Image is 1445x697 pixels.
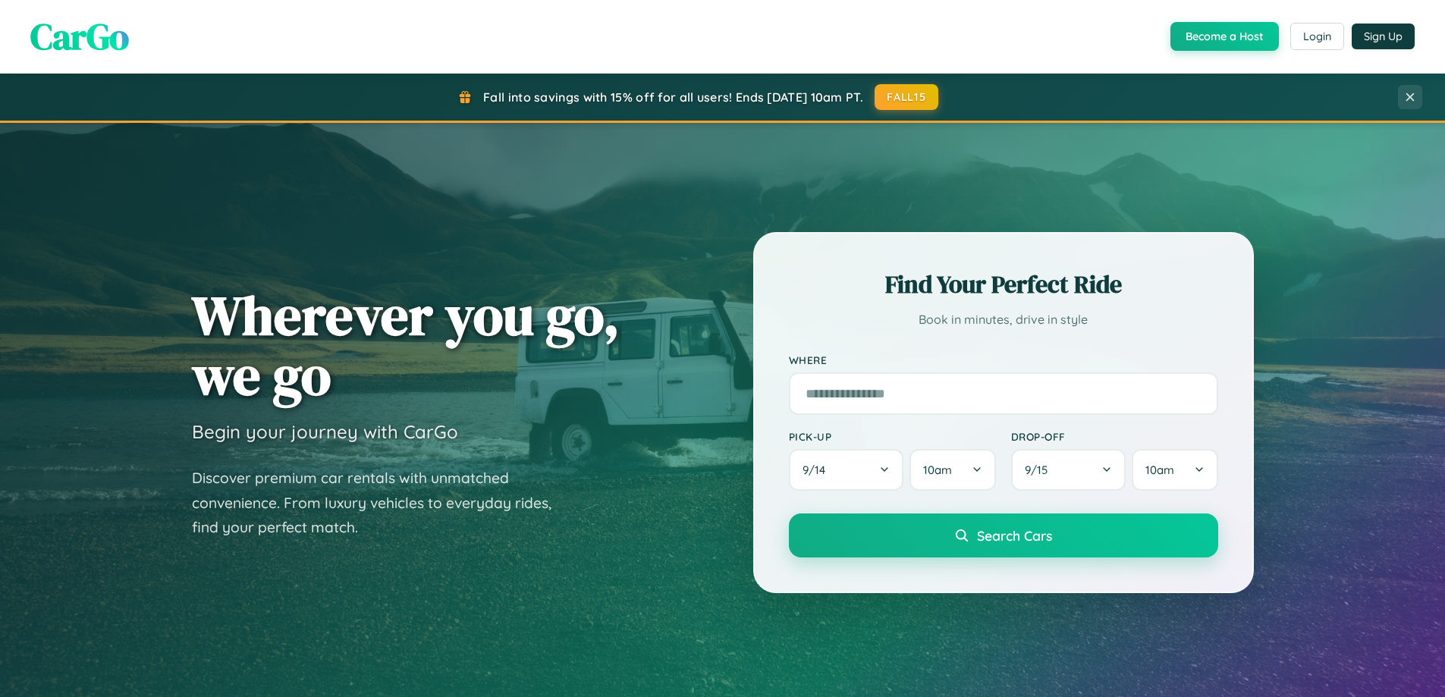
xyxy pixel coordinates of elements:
[192,420,458,443] h3: Begin your journey with CarGo
[483,89,863,105] span: Fall into savings with 15% off for all users! Ends [DATE] 10am PT.
[789,309,1218,331] p: Book in minutes, drive in style
[1025,463,1055,477] span: 9 / 15
[1132,449,1217,491] button: 10am
[1145,463,1174,477] span: 10am
[875,84,938,110] button: FALL15
[977,527,1052,544] span: Search Cars
[803,463,833,477] span: 9 / 14
[1011,449,1126,491] button: 9/15
[923,463,952,477] span: 10am
[192,285,620,405] h1: Wherever you go, we go
[1352,24,1415,49] button: Sign Up
[1290,23,1344,50] button: Login
[789,353,1218,366] label: Where
[789,268,1218,301] h2: Find Your Perfect Ride
[1011,430,1218,443] label: Drop-off
[1170,22,1279,51] button: Become a Host
[789,449,904,491] button: 9/14
[789,513,1218,557] button: Search Cars
[909,449,995,491] button: 10am
[30,11,129,61] span: CarGo
[192,466,571,540] p: Discover premium car rentals with unmatched convenience. From luxury vehicles to everyday rides, ...
[789,430,996,443] label: Pick-up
